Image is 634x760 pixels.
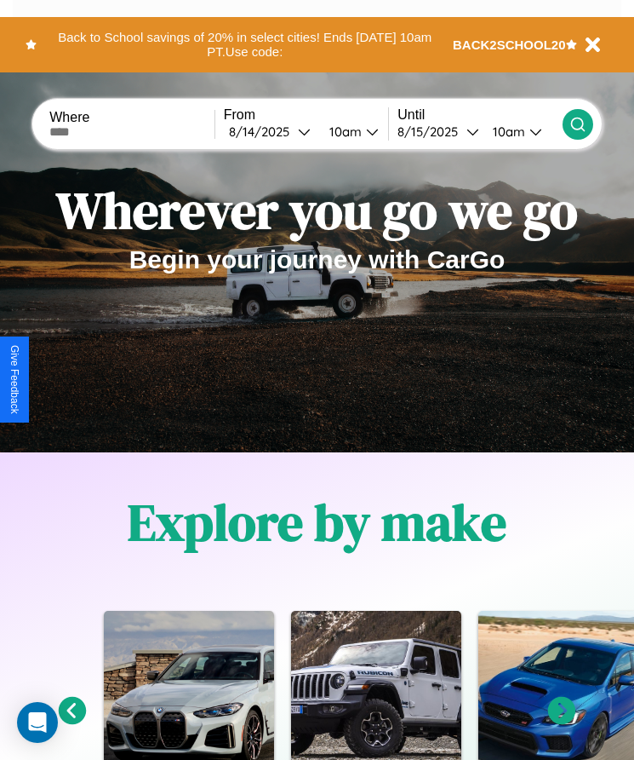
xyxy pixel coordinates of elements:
[479,123,563,141] button: 10am
[224,123,316,141] button: 8/14/2025
[9,345,20,414] div: Give Feedback
[49,110,214,125] label: Where
[224,107,389,123] label: From
[397,107,563,123] label: Until
[397,124,466,140] div: 8 / 15 / 2025
[321,124,366,140] div: 10am
[17,702,58,743] div: Open Intercom Messenger
[316,123,389,141] button: 10am
[453,37,566,52] b: BACK2SCHOOL20
[37,26,453,64] button: Back to School savings of 20% in select cities! Ends [DATE] 10am PT.Use code:
[484,124,529,140] div: 10am
[128,487,506,557] h1: Explore by make
[229,124,298,140] div: 8 / 14 / 2025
